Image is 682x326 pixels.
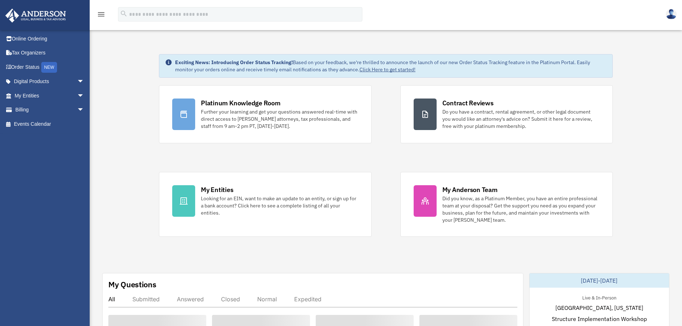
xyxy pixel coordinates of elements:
[159,172,371,237] a: My Entities Looking for an EIN, want to make an update to an entity, or sign up for a bank accoun...
[555,303,643,312] span: [GEOGRAPHIC_DATA], [US_STATE]
[294,296,321,303] div: Expedited
[97,13,105,19] a: menu
[5,60,95,75] a: Order StatusNEW
[201,99,281,107] div: Platinum Knowledge Room
[5,75,95,89] a: Digital Productsarrow_drop_down
[552,315,647,323] span: Structure Implementation Workshop
[175,59,607,73] div: Based on your feedback, we're thrilled to announce the launch of our new Order Status Tracking fe...
[221,296,240,303] div: Closed
[442,185,498,194] div: My Anderson Team
[132,296,160,303] div: Submitted
[577,293,622,301] div: Live & In-Person
[359,66,415,73] a: Click Here to get started!
[108,296,115,303] div: All
[257,296,277,303] div: Normal
[400,85,613,143] a: Contract Reviews Do you have a contract, rental agreement, or other legal document you would like...
[41,62,57,73] div: NEW
[77,88,91,103] span: arrow_drop_down
[3,9,68,23] img: Anderson Advisors Platinum Portal
[120,10,128,18] i: search
[159,85,371,143] a: Platinum Knowledge Room Further your learning and get your questions answered real-time with dire...
[97,10,105,19] i: menu
[666,9,677,19] img: User Pic
[201,185,233,194] div: My Entities
[5,32,95,46] a: Online Ordering
[400,172,613,237] a: My Anderson Team Did you know, as a Platinum Member, you have an entire professional team at your...
[530,273,669,288] div: [DATE]-[DATE]
[201,108,358,130] div: Further your learning and get your questions answered real-time with direct access to [PERSON_NAM...
[442,99,494,107] div: Contract Reviews
[77,75,91,89] span: arrow_drop_down
[108,279,156,290] div: My Questions
[177,296,204,303] div: Answered
[201,195,358,216] div: Looking for an EIN, want to make an update to an entity, or sign up for a bank account? Click her...
[5,117,95,131] a: Events Calendar
[5,46,95,60] a: Tax Organizers
[5,88,95,103] a: My Entitiesarrow_drop_down
[442,108,599,130] div: Do you have a contract, rental agreement, or other legal document you would like an attorney's ad...
[175,59,293,66] strong: Exciting News: Introducing Order Status Tracking!
[442,195,599,224] div: Did you know, as a Platinum Member, you have an entire professional team at your disposal? Get th...
[77,103,91,118] span: arrow_drop_down
[5,103,95,117] a: Billingarrow_drop_down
